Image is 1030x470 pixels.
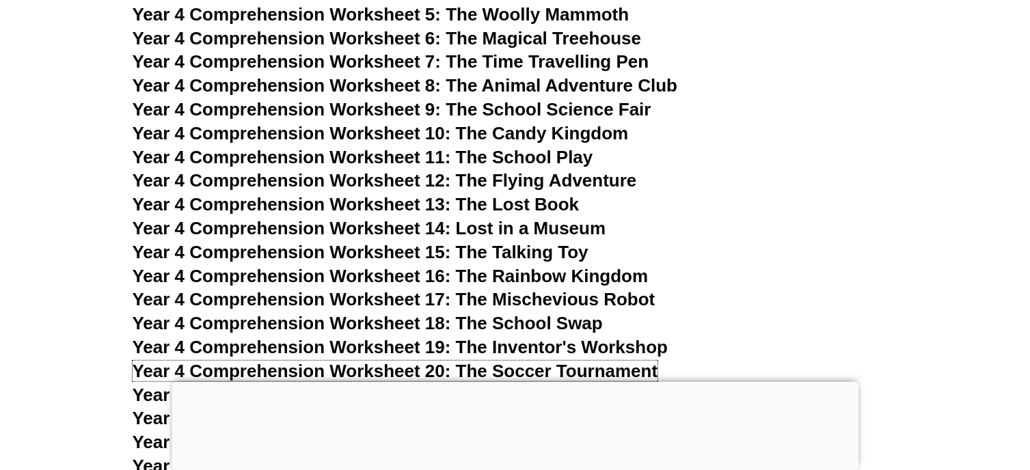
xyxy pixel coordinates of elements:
a: Year 4 Comprehension Worksheet 9: The School Science Fair [133,99,651,120]
a: Year 4 Comprehension Worksheet 16: The Rainbow Kingdom [133,266,649,286]
a: Year 4 Comprehension Worksheet 15: The Talking Toy [133,242,588,262]
a: Year 4 Comprehension Worksheet 19: The Inventor's Workshop [133,337,668,357]
a: Year 4 Worksheet 1:Nouns [133,385,356,405]
a: Year 4 Comprehension Worksheet 7: The Time Travelling Pen [133,51,649,72]
span: Year 4 Worksheet 3: [133,432,301,452]
a: Year 4 Comprehension Worksheet 17: The Mischevious Robot [133,289,655,309]
iframe: Advertisement [172,382,858,467]
span: Year 4 Worksheet 2: [133,408,301,428]
a: Year 4 Comprehension Worksheet 6: The Magical Treehouse [133,28,642,49]
a: Year 4 Comprehension Worksheet 18: The School Swap [133,313,603,333]
iframe: Chat Widget [802,316,1030,470]
a: Year 4 Comprehension Worksheet 20: The Soccer Tournament [133,361,658,381]
a: Year 4 Worksheet 3:Adjectives [133,432,390,452]
a: Year 4 Comprehension Worksheet 10: The Candy Kingdom [133,123,629,143]
a: Year 4 Comprehension Worksheet 8: The Animal Adventure Club [133,75,678,96]
a: Year 4 Comprehension Worksheet 5: The Woolly Mammoth [133,4,629,25]
a: Year 4 Comprehension Worksheet 12: The Flying Adventure [133,170,637,191]
a: Year 4 Worksheet 2:Verbs [133,408,349,428]
a: Year 4 Comprehension Worksheet 14: Lost in a Museum [133,218,606,238]
a: Year 4 Comprehension Worksheet 11: The School Play [133,147,593,167]
a: Year 4 Comprehension Worksheet 13: The Lost Book [133,194,580,215]
span: Year 4 Worksheet 1: [133,385,301,405]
